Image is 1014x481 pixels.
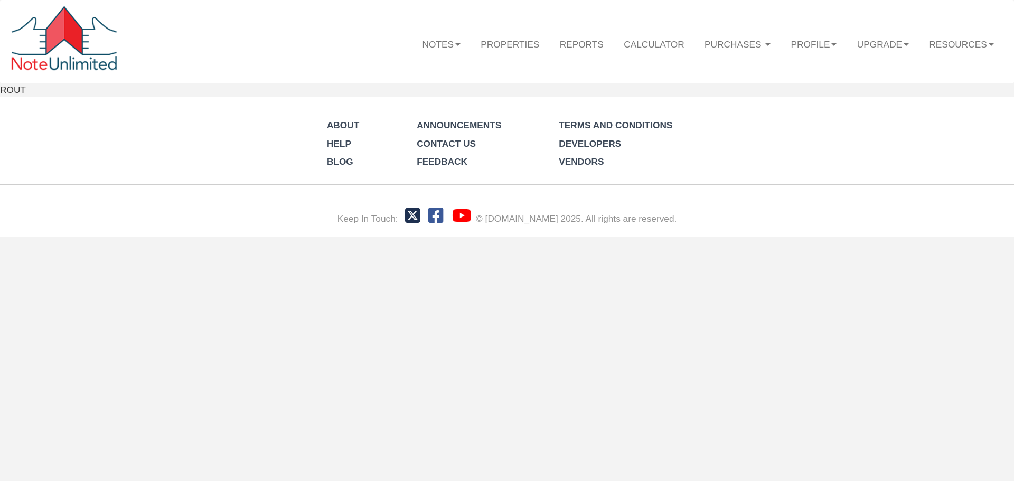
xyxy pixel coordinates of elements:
[417,120,501,130] a: Announcements
[781,29,847,59] a: Profile
[614,29,694,59] a: Calculator
[327,120,359,130] a: About
[327,138,351,149] a: Help
[549,29,614,59] a: Reports
[559,156,604,167] a: Vendors
[417,156,467,167] a: Feedback
[476,212,677,225] div: © [DOMAIN_NAME] 2025. All rights are reserved.
[417,138,476,149] a: Contact Us
[412,29,471,59] a: Notes
[337,212,398,225] div: Keep In Touch:
[847,29,919,59] a: Upgrade
[327,156,353,167] a: Blog
[919,29,1004,59] a: Resources
[559,120,672,130] a: Terms and Conditions
[471,29,549,59] a: Properties
[559,138,621,149] a: Developers
[694,29,781,59] a: Purchases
